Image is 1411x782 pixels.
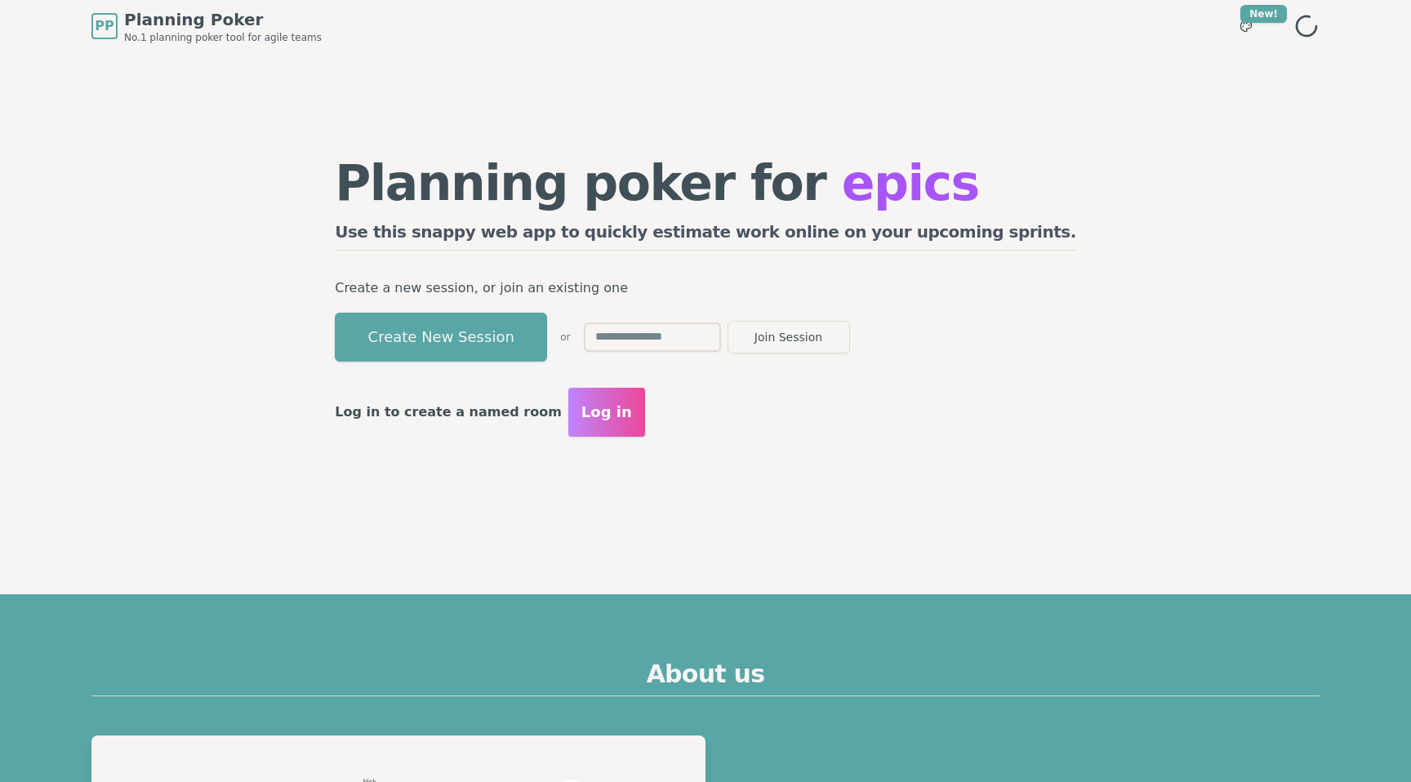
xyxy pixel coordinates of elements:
h2: Use this snappy web app to quickly estimate work online on your upcoming sprints. [335,220,1076,251]
span: epics [842,154,979,211]
span: PP [95,16,114,36]
button: Create New Session [335,313,547,362]
a: PPPlanning PokerNo.1 planning poker tool for agile teams [91,8,322,44]
button: Log in [568,388,645,437]
span: Log in [581,401,632,424]
span: No.1 planning poker tool for agile teams [124,31,322,44]
p: Create a new session, or join an existing one [335,277,1076,300]
span: Planning Poker [124,8,322,31]
button: New! [1231,11,1261,41]
h1: Planning poker for [335,158,1076,207]
h2: About us [91,660,1320,696]
p: Log in to create a named room [335,401,562,424]
button: Join Session [728,321,850,353]
span: or [560,331,570,344]
div: New! [1240,5,1287,23]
